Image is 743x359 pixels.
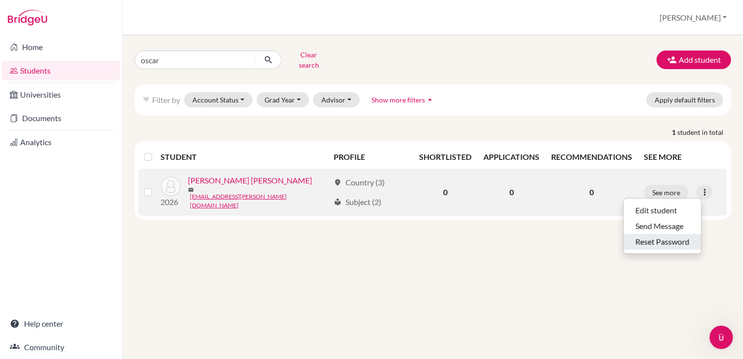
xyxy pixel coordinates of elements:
[282,47,336,73] button: Clear search
[184,92,253,107] button: Account Status
[2,108,120,128] a: Documents
[334,179,342,186] span: location_on
[134,51,256,69] input: Find student by name...
[638,145,727,169] th: SEE MORE
[2,337,120,357] a: Community
[646,92,723,107] button: Apply default filters
[2,132,120,152] a: Analytics
[545,145,638,169] th: RECOMMENDATIONS
[142,96,150,103] i: filter_list
[188,175,313,186] a: [PERSON_NAME] [PERSON_NAME]
[372,96,425,104] span: Show more filters
[161,196,181,208] p: 2026
[257,92,310,107] button: Grad Year
[624,218,701,234] button: Send Message
[478,169,545,216] td: 0
[413,145,478,169] th: SHORTLISTED
[334,196,381,208] div: Subject (2)
[364,92,444,107] button: Show more filtersarrow_drop_up
[190,192,329,210] a: [EMAIL_ADDRESS][PERSON_NAME][DOMAIN_NAME]
[161,177,181,196] img: Alvarez Arencibia, Oscar
[478,145,545,169] th: APPLICATIONS
[624,203,701,218] button: Edit student
[677,127,731,137] span: student in total
[334,177,385,188] div: Country (3)
[2,85,120,104] a: Universities
[624,234,701,250] button: Reset Password
[2,37,120,57] a: Home
[334,198,342,206] span: local_library
[188,187,194,193] span: mail
[161,145,328,169] th: STUDENT
[425,95,435,104] i: arrow_drop_up
[672,127,677,137] strong: 1
[328,145,413,169] th: PROFILE
[551,186,632,198] p: 0
[152,95,180,104] span: Filter by
[313,92,360,107] button: Advisor
[657,51,731,69] button: Add student
[710,326,733,349] iframe: Intercom live chat
[2,61,120,80] a: Students
[2,314,120,333] a: Help center
[8,10,47,26] img: Bridge-U
[655,8,731,27] button: [PERSON_NAME]
[413,169,478,216] td: 0
[644,185,689,200] button: See more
